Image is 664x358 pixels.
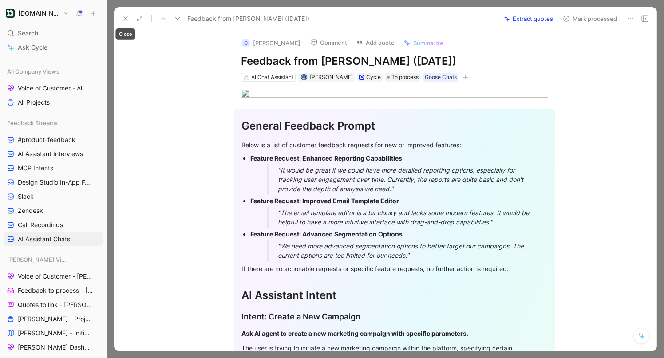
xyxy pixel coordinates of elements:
img: avatar [301,75,306,79]
h1: Feedback from [PERSON_NAME] ([DATE]) [241,54,548,68]
span: All Company Views [7,67,59,76]
span: Feedback Streams [7,118,58,127]
a: AI Assistant Interviews [4,147,103,161]
a: All Projects [4,96,103,109]
span: [PERSON_NAME] Views [7,255,67,264]
span: Quotes to link - [PERSON_NAME] [18,300,92,309]
img: Customer.io [6,9,15,18]
div: To process [385,73,420,82]
a: Zendesk [4,204,103,217]
div: Cycle [366,73,381,82]
span: Zendesk [18,206,43,215]
div: If there are no actionable requests or specific feature requests, no further action is required. [241,264,548,273]
span: All Projects [18,98,50,107]
div: Intent: Create a New Campaign [241,311,548,323]
a: Voice of Customer - All Areas [4,82,103,95]
div: "We need more advanced segmentation options to better target our campaigns. The current options a... [278,241,541,260]
span: Feedback to process - [PERSON_NAME] [18,286,94,295]
a: MCP Intents [4,161,103,175]
a: Ask Cycle [4,41,103,54]
a: Slack [4,190,103,203]
div: C [241,39,250,47]
span: To process [391,73,419,82]
a: Voice of Customer - [PERSON_NAME] [4,270,103,283]
div: All Company Views [4,65,103,78]
div: Goose Chats [425,73,457,82]
div: "The email template editor is a bit clunky and lacks some modern features. It would be helpful to... [278,208,541,227]
span: Summarize [413,39,443,47]
button: Mark processed [559,12,621,25]
div: Search [4,27,103,40]
div: "It would be great if we could have more detailed reporting options, especially for tracking user... [278,165,541,193]
span: Voice of Customer - [PERSON_NAME] [18,272,93,281]
div: Close [115,28,135,40]
a: [PERSON_NAME] Dashboard [4,341,103,354]
span: Feedback from [PERSON_NAME] ([DATE]) [187,13,309,24]
button: Comment [306,36,351,49]
button: Summarize [399,37,447,49]
a: Design Studio In-App Feedback [4,176,103,189]
div: AI Assistant Intent [241,287,548,303]
span: #product-feedback [18,135,75,144]
button: Extract quotes [500,12,557,25]
strong: Feature Request: Enhanced Reporting Capabilities [250,154,402,162]
button: Add quote [352,36,399,49]
div: General Feedback Prompt [241,118,548,134]
strong: Feature Request: Advanced Segmentation Options [250,230,403,238]
div: All Company ViewsVoice of Customer - All AreasAll Projects [4,65,103,109]
div: Below is a list of customer feedback requests for new or improved features: [241,140,548,149]
span: Slack [18,192,34,201]
span: Ask Cycle [18,42,47,53]
a: [PERSON_NAME] - Projects [4,312,103,326]
div: Feedback Streams#product-feedbackAI Assistant InterviewsMCP IntentsDesign Studio In-App FeedbackS... [4,116,103,246]
div: AI Chat Assistant [251,73,293,82]
span: MCP Intents [18,164,53,173]
button: Customer.io[DOMAIN_NAME] [4,7,71,20]
a: [PERSON_NAME] - Initiatives [4,327,103,340]
span: Voice of Customer - All Areas [18,84,91,93]
span: Call Recordings [18,220,63,229]
strong: Ask AI agent to create a new marketing campaign with specific parameters. [241,330,468,337]
span: [PERSON_NAME] Dashboard [18,343,91,352]
span: AI Assistant Chats [18,235,70,244]
a: Call Recordings [4,218,103,232]
a: Feedback to process - [PERSON_NAME] [4,284,103,297]
span: Search [18,28,38,39]
strong: Feature Request: Improved Email Template Editor [250,197,399,205]
a: #product-feedback [4,133,103,146]
span: Design Studio In-App Feedback [18,178,92,187]
a: AI Assistant Chats [4,232,103,246]
button: C[PERSON_NAME] [237,36,304,50]
span: [PERSON_NAME] - Initiatives [18,329,91,338]
span: [PERSON_NAME] - Projects [18,315,91,323]
div: [PERSON_NAME] Views [4,253,103,266]
span: AI Assistant Interviews [18,149,83,158]
span: [PERSON_NAME] [310,74,353,80]
h1: [DOMAIN_NAME] [18,9,59,17]
a: Quotes to link - [PERSON_NAME] [4,298,103,311]
div: Feedback Streams [4,116,103,130]
img: image.png [241,89,548,101]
